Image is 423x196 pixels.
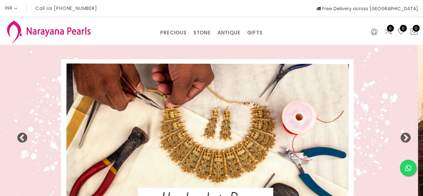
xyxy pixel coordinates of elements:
span: 0 [400,25,407,32]
span: Free Delivery across [GEOGRAPHIC_DATA] [316,5,418,12]
a: PRECIOUS [160,28,186,38]
button: 0 [410,28,418,36]
span: 0 [413,25,420,32]
a: GIFTS [247,28,263,38]
span: 0 [387,25,394,32]
a: 0 [397,28,405,36]
a: 0 [384,28,392,36]
a: STONE [193,28,211,38]
button: Next [400,133,406,139]
a: ANTIQUE [217,28,241,38]
p: Call Us [PHONE_NUMBER] [35,6,97,11]
button: Previous [17,133,23,139]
